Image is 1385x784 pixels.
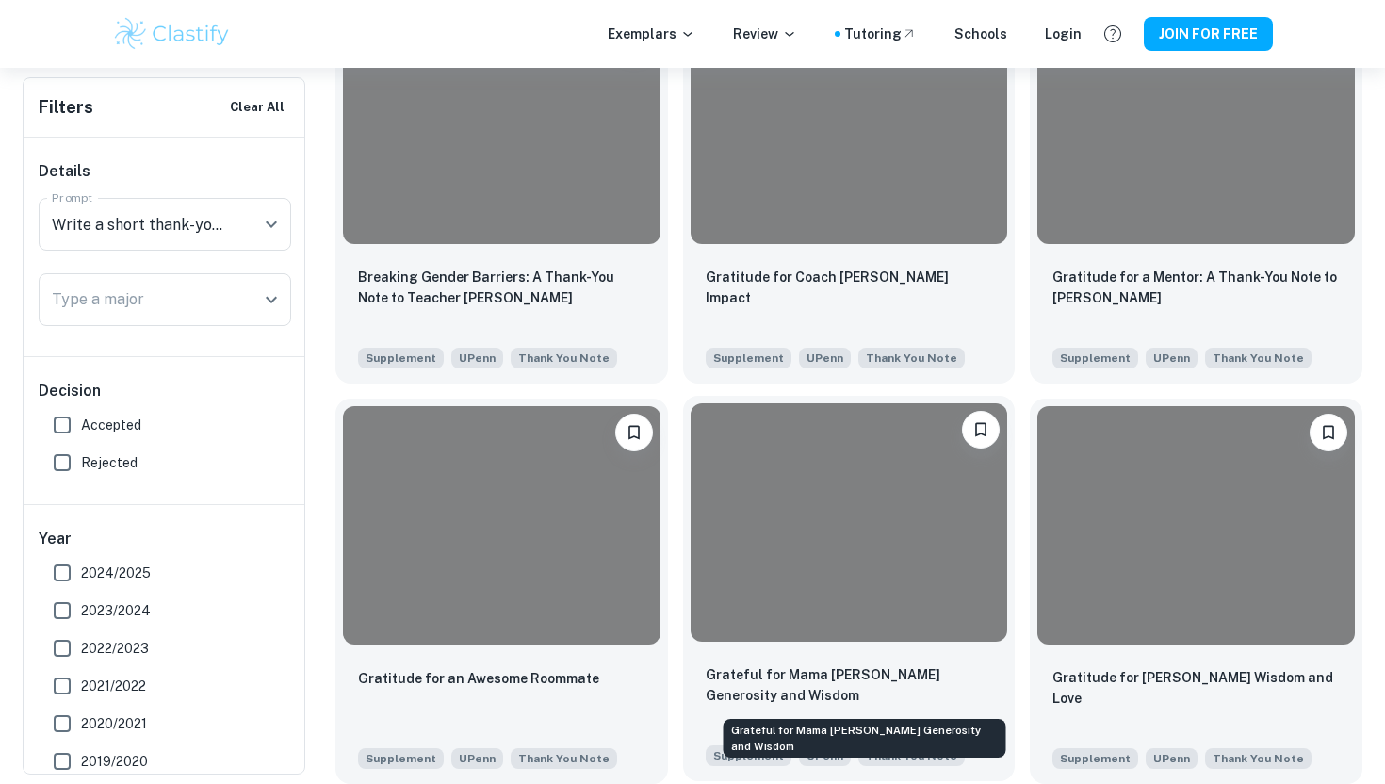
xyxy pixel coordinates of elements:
span: Supplement [706,745,791,766]
span: 2020/2021 [81,713,147,734]
a: Please log in to bookmark exemplarsGratitude for Grandma's Wisdom and LoveSupplementUPennWrite a ... [1030,399,1362,783]
p: Exemplars [608,24,695,44]
span: Rejected [81,452,138,473]
button: Please log in to bookmark exemplars [615,414,653,451]
span: Supplement [358,748,444,769]
span: Write a short thank-you note to someone you have not yet thanked and would like to acknowledge. (... [511,346,617,368]
span: UPenn [1146,348,1198,368]
span: Thank You Note [866,350,957,367]
span: Write a short thank-you note to someone you have not yet thanked and would like to acknowledge. (... [1205,346,1312,368]
span: 2022/2023 [81,638,149,659]
p: Gratitude for an Awesome Roommate [358,668,599,689]
a: Schools [954,24,1007,44]
span: UPenn [451,348,503,368]
span: Thank You Note [518,750,610,767]
span: 2021/2022 [81,676,146,696]
button: Please log in to bookmark exemplars [1310,414,1347,451]
a: Please log in to bookmark exemplarsGratitude for an Awesome RoommateSupplementUPennWrite a short ... [335,399,668,783]
span: Thank You Note [518,350,610,367]
p: Gratitude for a Mentor: A Thank-You Note to Mr. Łukaszewicz [1052,267,1340,308]
img: Clastify logo [112,15,232,53]
p: Gratitude for Grandma's Wisdom and Love [1052,667,1340,709]
span: Thank You Note [1213,750,1304,767]
button: Please log in to bookmark exemplars [962,411,1000,449]
span: Supplement [706,348,791,368]
span: Supplement [1052,748,1138,769]
a: Please log in to bookmark exemplarsGrateful for Mama Liza's Generosity and WisdomSupplementUPennW... [683,399,1016,783]
span: 2019/2020 [81,751,148,772]
span: Accepted [81,415,141,435]
span: Write a short thank-you note to someone you have not yet thanked and would like to acknowledge. (... [1205,746,1312,769]
h6: Year [39,528,291,550]
span: Supplement [1052,348,1138,368]
h6: Decision [39,380,291,402]
p: Breaking Gender Barriers: A Thank-You Note to Teacher Karen [358,267,645,308]
button: Clear All [225,93,289,122]
span: Thank You Note [1213,350,1304,367]
button: Open [258,286,285,313]
a: Tutoring [844,24,917,44]
button: JOIN FOR FREE [1144,17,1273,51]
span: UPenn [799,348,851,368]
span: UPenn [451,748,503,769]
button: Open [258,211,285,237]
span: Write a short thank-you note to someone you have not yet thanked and would like to acknowledge. (... [511,746,617,769]
p: Review [733,24,797,44]
label: Prompt [52,189,93,205]
p: Gratitude for Coach Rashad's Impact [706,267,993,308]
h6: Details [39,160,291,183]
h6: Filters [39,94,93,121]
div: Grateful for Mama [PERSON_NAME] Generosity and Wisdom [724,719,1006,758]
span: 2024/2025 [81,563,151,583]
p: Grateful for Mama Liza's Generosity and Wisdom [706,664,993,706]
span: UPenn [1146,748,1198,769]
span: Write a short thank-you note to someone you have not yet thanked and would like to acknowledge. (... [858,346,965,368]
span: Supplement [358,348,444,368]
span: 2023/2024 [81,600,151,621]
button: Help and Feedback [1097,18,1129,50]
a: Login [1045,24,1082,44]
